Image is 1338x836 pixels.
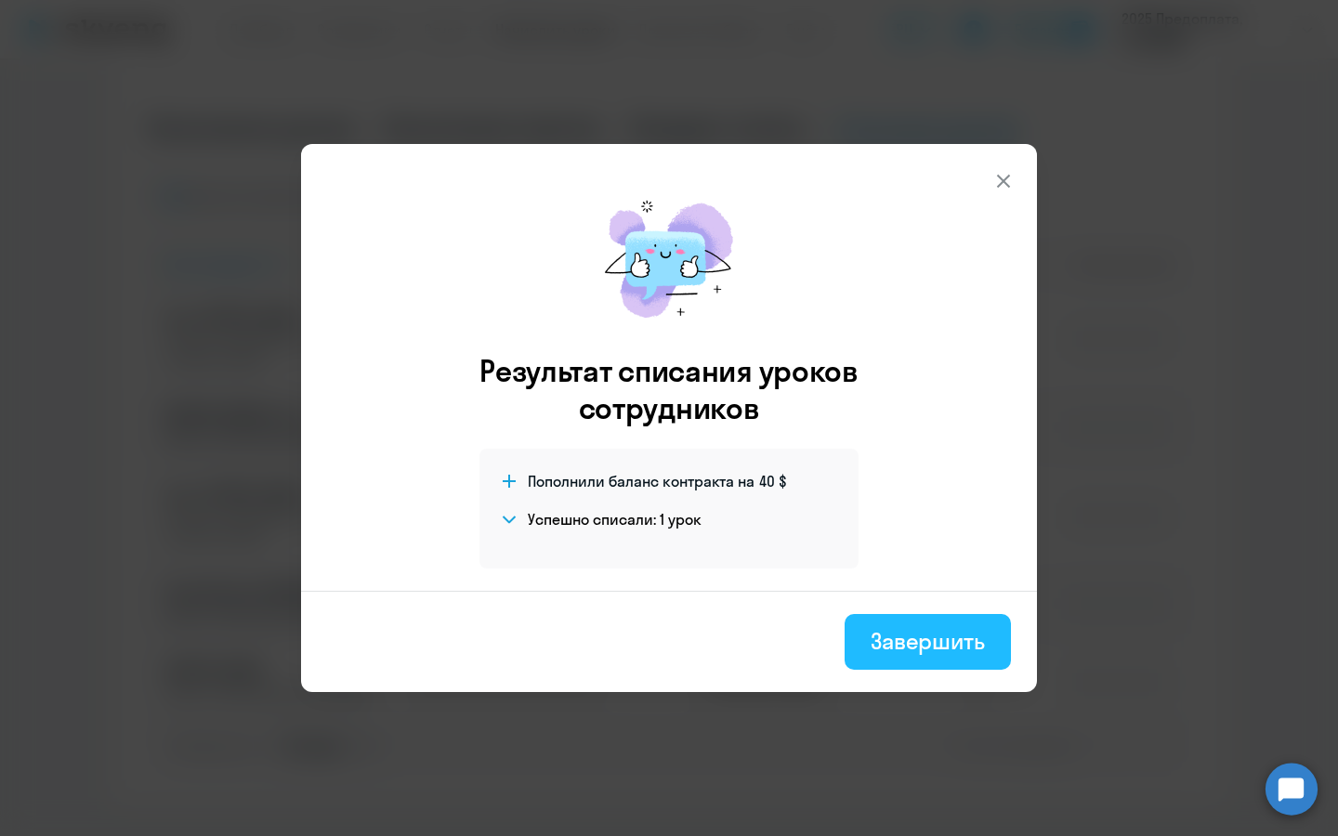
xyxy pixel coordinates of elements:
[871,626,985,656] div: Завершить
[528,471,754,491] span: Пополнили баланс контракта на
[528,509,702,529] h4: Успешно списали: 1 урок
[845,614,1011,670] button: Завершить
[454,352,884,426] h3: Результат списания уроков сотрудников
[759,471,787,491] span: 40 $
[585,181,753,337] img: mirage-message.png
